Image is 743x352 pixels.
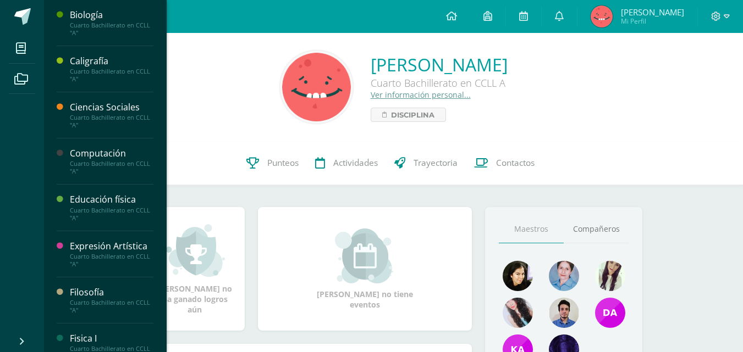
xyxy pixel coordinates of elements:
[70,193,153,221] a: Educación físicaCuarto Bachillerato en CCLL "A"
[70,240,153,253] div: Expresión Artística
[499,215,564,243] a: Maestros
[591,5,613,27] img: a5192c1002d3f04563f42b68961735a9.png
[70,193,153,206] div: Educación física
[70,206,153,222] div: Cuarto Bachillerato en CCLL "A"
[335,228,395,283] img: event_small.png
[70,147,153,160] div: Computación
[70,55,153,83] a: CaligrafíaCuarto Bachillerato en CCLL "A"
[70,160,153,175] div: Cuarto Bachillerato en CCLL "A"
[333,157,378,169] span: Actividades
[70,240,153,268] a: Expresión ArtísticaCuarto Bachillerato en CCLL "A"
[70,9,153,37] a: BiologíaCuarto Bachillerato en CCLL "A"
[414,157,458,169] span: Trayectoria
[371,53,508,76] a: [PERSON_NAME]
[595,298,625,328] img: 7c77fd53c8e629aab417004af647256c.png
[549,298,579,328] img: 2dffed587003e0fc8d85a787cd9a4a0a.png
[165,223,225,278] img: achievement_small.png
[70,286,153,299] div: Filosofía
[503,261,533,291] img: 023cb5cc053389f6ba88328a33af1495.png
[70,299,153,314] div: Cuarto Bachillerato en CCLL "A"
[621,7,684,18] span: [PERSON_NAME]
[391,108,434,121] span: Disciplina
[307,141,386,185] a: Actividades
[282,53,351,121] img: 2f7852d272b98ba08fdbb13d2b201bee.png
[70,21,153,37] div: Cuarto Bachillerato en CCLL "A"
[466,141,543,185] a: Contactos
[70,147,153,175] a: ComputaciónCuarto Bachillerato en CCLL "A"
[70,101,153,114] div: Ciencias Sociales
[238,141,307,185] a: Punteos
[70,114,153,129] div: Cuarto Bachillerato en CCLL "A"
[503,298,533,328] img: 18063a1d57e86cae316d13b62bda9887.png
[564,215,629,243] a: Compañeros
[496,157,535,169] span: Contactos
[310,228,420,310] div: [PERSON_NAME] no tiene eventos
[70,332,153,345] div: Fisica I
[549,261,579,291] img: 3b19b24bf65429e0bae9bc5e391358da.png
[70,101,153,129] a: Ciencias SocialesCuarto Bachillerato en CCLL "A"
[371,90,471,100] a: Ver información personal...
[371,76,508,90] div: Cuarto Bachillerato en CCLL A
[70,9,153,21] div: Biología
[70,55,153,68] div: Caligrafía
[595,261,625,291] img: 102b129a5a65fe9b96838ebdb134a827.png
[70,253,153,268] div: Cuarto Bachillerato en CCLL "A"
[386,141,466,185] a: Trayectoria
[267,157,299,169] span: Punteos
[371,108,446,122] a: Disciplina
[621,16,684,26] span: Mi Perfil
[70,68,153,83] div: Cuarto Bachillerato en CCLL "A"
[156,223,234,315] div: [PERSON_NAME] no ha ganado logros aún
[70,286,153,314] a: FilosofíaCuarto Bachillerato en CCLL "A"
